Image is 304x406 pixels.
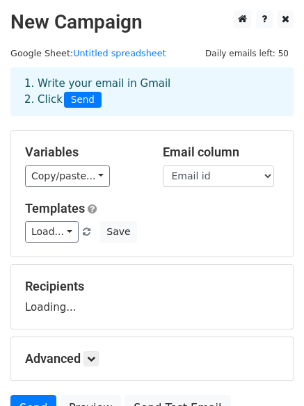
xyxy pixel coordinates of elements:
h5: Email column [163,145,280,160]
a: Copy/paste... [25,165,110,187]
span: Daily emails left: 50 [200,46,294,61]
button: Save [100,221,136,243]
h5: Recipients [25,279,279,294]
div: 1. Write your email in Gmail 2. Click [14,76,290,108]
h2: New Campaign [10,10,294,34]
a: Load... [25,221,79,243]
a: Daily emails left: 50 [200,48,294,58]
div: Loading... [25,279,279,315]
a: Untitled spreadsheet [73,48,166,58]
small: Google Sheet: [10,48,166,58]
h5: Variables [25,145,142,160]
h5: Advanced [25,351,279,366]
a: Templates [25,201,85,216]
span: Send [64,92,102,108]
